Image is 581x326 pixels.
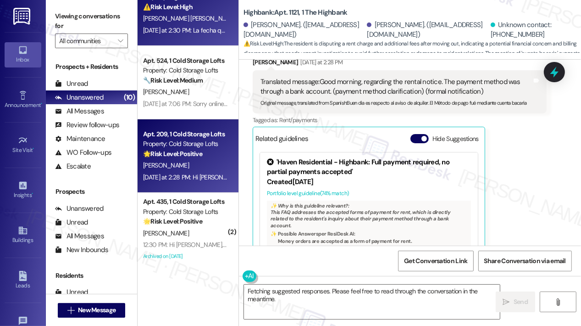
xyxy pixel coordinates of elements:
[143,161,189,169] span: [PERSON_NAME]
[55,218,88,227] div: Unread
[78,305,116,315] span: New Message
[143,3,193,11] strong: ⚠️ Risk Level: High
[271,202,467,209] div: ✨ Why is this guideline relevant?:
[55,120,119,130] div: Review follow-ups
[55,204,104,214] div: Unanswered
[143,229,189,237] span: [PERSON_NAME]
[55,231,104,241] div: All Messages
[432,134,479,144] label: Hide Suggestions
[514,297,528,307] span: Send
[59,34,113,48] input: All communities
[143,129,228,139] div: Apt. 209, 1 Cold Storage Lofts
[143,66,228,75] div: Property: Cold Storage Lofts
[55,134,105,144] div: Maintenance
[255,134,309,147] div: Related guidelines
[33,146,34,152] span: •
[118,37,123,45] i: 
[67,307,74,314] i: 
[32,191,33,197] span: •
[278,238,467,244] li: Money orders are accepted as a form of payment for rent.
[55,93,104,102] div: Unanswered
[142,251,229,262] div: Archived on [DATE]
[55,9,128,34] label: Viewing conversations for
[5,223,41,247] a: Buildings
[260,77,532,97] div: Translated message: Good morning, regarding the rental notice. The payment method was through a b...
[143,56,228,66] div: Apt. 524, 1 Cold Storage Lofts
[122,90,137,105] div: (10)
[143,76,203,84] strong: 🔧 Risk Level: Medium
[267,157,471,177] div: 'Haven Residential - Highbank: Full payment required, no partial payments accepted'
[5,42,41,67] a: Inbox
[55,287,88,297] div: Unread
[55,245,108,255] div: New Inbounds
[46,271,137,281] div: Residents
[253,57,547,70] div: [PERSON_NAME]
[143,150,202,158] strong: 🌟 Risk Level: Positive
[478,251,572,271] button: Share Conversation via email
[491,20,574,40] div: Unknown contact: [PHONE_NUMBER]
[55,148,111,157] div: WO Follow-ups
[5,178,41,202] a: Insights •
[267,201,471,255] div: This FAQ addresses the accepted forms of payment for rent, which is directly related to the resid...
[243,39,581,68] span: : The resident is disputing a rent charge and additional fees after moving out, indicating a pote...
[367,20,488,40] div: [PERSON_NAME]. ([EMAIL_ADDRESS][DOMAIN_NAME])
[260,100,527,106] sub: Original message, translated from Spanish : Buen dia es respecto al aviso de alquiler. El Método ...
[279,116,318,124] span: Rent/payments
[404,256,467,266] span: Get Conversation Link
[267,177,471,187] div: Created [DATE]
[243,20,365,40] div: [PERSON_NAME]. ([EMAIL_ADDRESS][DOMAIN_NAME])
[58,303,126,318] button: New Message
[143,207,228,217] div: Property: Cold Storage Lofts
[46,62,137,72] div: Prospects + Residents
[46,187,137,197] div: Prospects
[55,162,91,171] div: Escalate
[143,217,202,225] strong: 🌟 Risk Level: Positive
[143,100,241,108] div: [DATE] at 7:06 PM: Sorry online portal
[503,298,510,306] i: 
[554,298,561,306] i: 
[484,256,566,266] span: Share Conversation via email
[5,133,41,157] a: Site Visit •
[143,14,239,22] span: [PERSON_NAME] [PERSON_NAME]
[13,8,32,25] img: ResiDesk Logo
[55,79,88,89] div: Unread
[244,285,500,319] textarea: Fetching suggested responses. Please feel free to read through the conversation in the meantime.
[143,197,228,207] div: Apt. 435, 1 Cold Storage Lofts
[55,107,104,116] div: All Messages
[143,88,189,96] span: [PERSON_NAME]
[267,189,471,198] div: Portfolio level guideline ( 74 % match)
[398,251,473,271] button: Get Conversation Link
[243,40,283,47] strong: ⚠️ Risk Level: High
[299,57,343,67] div: [DATE] at 2:28 PM
[143,139,228,149] div: Property: Cold Storage Lofts
[243,8,348,17] b: Highbank: Apt. 1121, 1 The Highbank
[271,230,467,237] div: ✨ Possible Answer s per ResiDesk AI:
[496,292,536,312] button: Send
[41,101,42,107] span: •
[253,113,547,127] div: Tagged as:
[5,268,41,293] a: Leads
